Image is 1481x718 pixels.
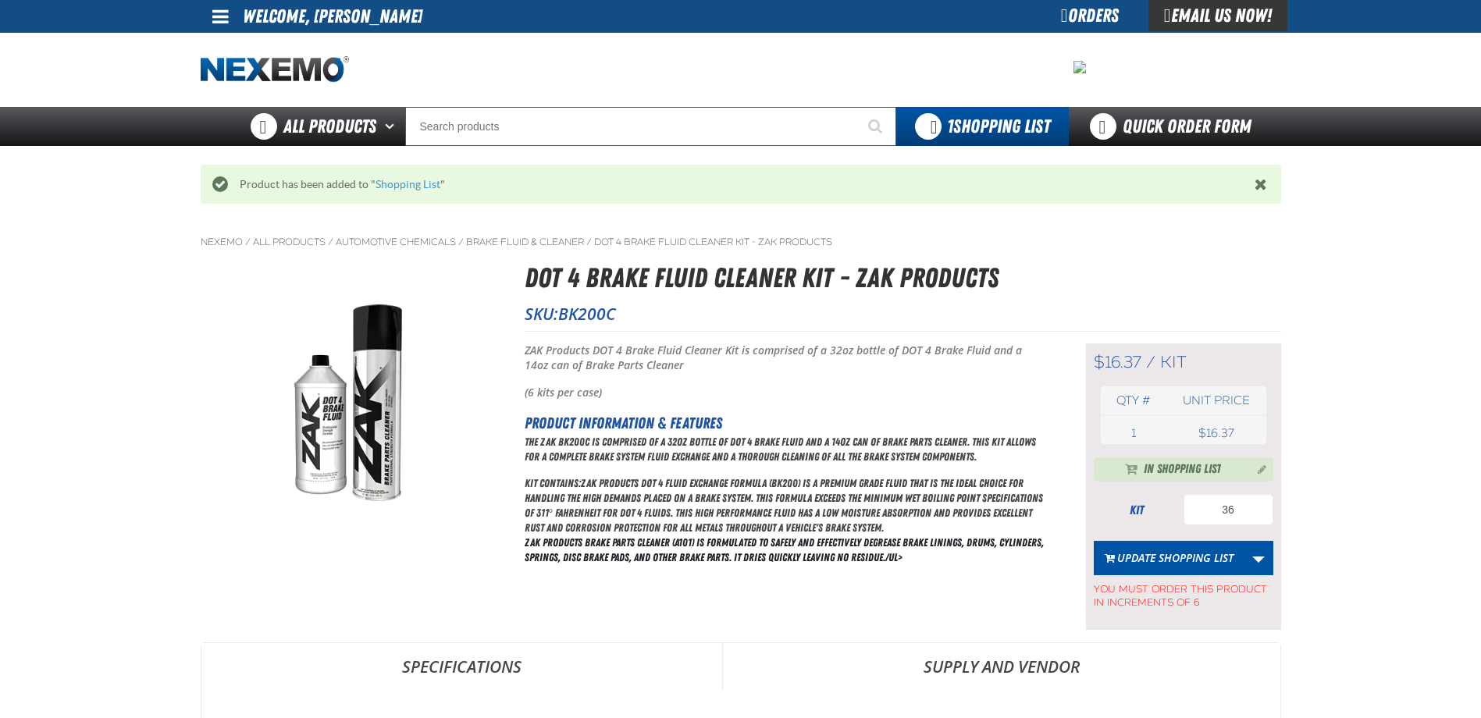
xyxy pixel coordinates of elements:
a: Nexemo [201,236,243,248]
th: Unit price [1166,386,1266,415]
span: / [458,236,464,248]
div: kit [1094,502,1180,519]
a: DOT 4 Brake Fluid Cleaner Kit - ZAK Products [594,236,832,248]
p: ZAK Products DOT 4 Brake Fluid Cleaner Kit is comprised of a 32oz bottle of DOT 4 Brake Fluid and... [525,343,1047,373]
a: More Actions [1244,541,1273,575]
img: 850b3ca0065f1ff5521978d91a4632f4.png [1073,61,1086,73]
span: Shopping List [947,116,1050,137]
a: Specifications [201,643,722,690]
span: In Shopping List [1144,460,1221,479]
a: Shopping List [376,178,440,190]
button: Open All Products pages [379,107,405,146]
a: All Products [253,236,326,248]
p: (6 kits per case) [525,386,1047,400]
button: Close the Notification [1251,172,1273,196]
span: kit [1160,352,1187,372]
a: Home [201,56,349,84]
span: 1 [1131,426,1136,440]
button: Update Shopping List [1094,541,1244,575]
span: $16.37 [1094,352,1141,372]
div: ZAK Products Brake Parts Cleaner (A101) is formulated to safely and effectively degrease brake li... [525,435,1047,565]
span: All Products [283,112,376,140]
img: Nexemo logo [201,56,349,84]
h2: Product Information & Features [525,411,1047,435]
p: The ZAK BK200C is comprised of a 32oz bottle of DOT 4 Brake Fluid and a 14oz can of Brake Parts C... [525,435,1047,464]
div: Product has been added to " " [228,177,1255,192]
input: Product Quantity [1184,494,1273,525]
span: / [1146,352,1155,372]
a: Automotive Chemicals [336,236,456,248]
img: DOT 4 Brake Fluid Cleaner Kit - ZAK Products [201,290,497,517]
span: / [586,236,592,248]
input: Search [405,107,896,146]
strong: 1 [947,116,953,137]
h1: DOT 4 Brake Fluid Cleaner Kit - ZAK Products [525,258,1281,299]
span: / [328,236,333,248]
button: You have 1 Shopping List. Open to view details [896,107,1069,146]
span: BK200C [558,303,616,325]
span: / [245,236,251,248]
a: Brake Fluid & Cleaner [466,236,584,248]
p: Kit contains:ZAK Products DOT 4 Fluid Exchange Formula (BK200) is a premium grade fluid that is t... [525,476,1047,535]
a: Supply and Vendor [723,643,1280,690]
a: Quick Order Form [1069,107,1280,146]
th: Qty # [1101,386,1167,415]
td: $16.37 [1166,422,1266,444]
span: You must order this product in increments of 6 [1094,575,1273,610]
button: Start Searching [857,107,896,146]
p: SKU: [525,303,1281,325]
nav: Breadcrumbs [201,236,1281,248]
button: Manage current product in the Shopping List [1245,459,1270,478]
